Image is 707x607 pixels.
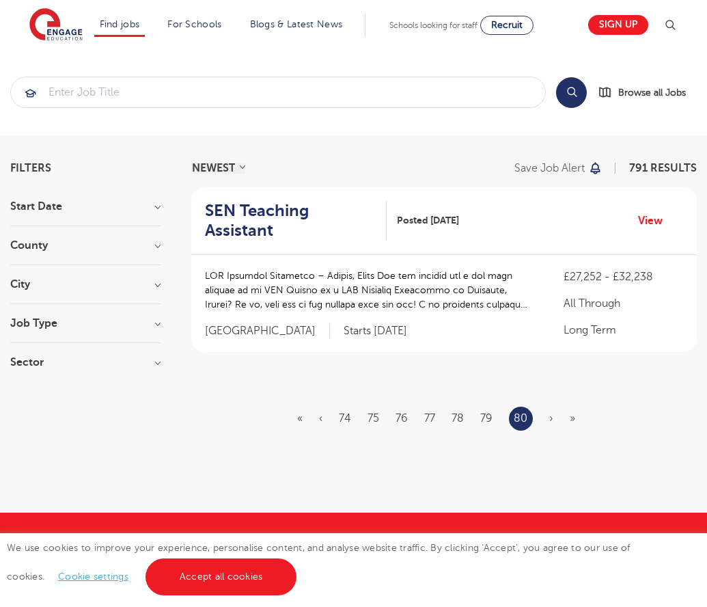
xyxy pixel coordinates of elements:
p: LOR Ipsumdol Sitametco – Adipis, Elits Doe tem incidid utl e dol magn aliquae ad mi VEN Quisno ex... [205,269,536,312]
a: Previous [319,412,322,424]
span: Posted [DATE] [397,213,459,228]
a: Sign up [588,15,648,35]
div: Submit [10,77,546,108]
h3: County [10,240,161,251]
p: Save job alert [514,163,585,174]
h3: Start Date [10,201,161,212]
span: » [570,412,575,424]
button: Save job alert [514,163,602,174]
h3: City [10,279,161,290]
a: 80 [514,409,527,427]
button: Search [556,77,587,108]
a: Cookie settings [58,571,128,582]
a: Browse all Jobs [598,85,697,100]
a: 75 [368,412,379,424]
span: Recruit [491,20,523,30]
h3: Sector [10,357,161,368]
span: We use cookies to improve your experience, personalise content, and analyse website traffic. By c... [7,543,630,582]
a: SEN Teaching Assistant [205,201,387,241]
span: Filters [10,163,51,174]
a: First [297,412,303,424]
img: Engage Education [29,8,83,42]
span: [GEOGRAPHIC_DATA] [205,324,330,338]
a: For Schools [167,19,221,29]
a: Blogs & Latest News [250,19,343,29]
a: 74 [339,412,351,424]
p: £27,252 - £32,238 [564,269,683,285]
a: 79 [480,412,493,424]
h2: SEN Teaching Assistant [205,201,376,241]
a: Find jobs [100,19,140,29]
a: 77 [424,412,435,424]
span: › [549,412,553,424]
span: 791 RESULTS [629,162,697,174]
a: Recruit [480,16,533,35]
a: 78 [452,412,464,424]
span: Schools looking for staff [389,21,477,30]
p: Long Term [564,322,683,338]
input: Submit [11,77,545,107]
a: 76 [396,412,408,424]
span: Browse all Jobs [618,85,686,100]
a: Accept all cookies [145,558,297,595]
a: View [638,212,673,230]
h3: Job Type [10,318,161,329]
p: Starts [DATE] [344,324,407,338]
p: All Through [564,295,683,312]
